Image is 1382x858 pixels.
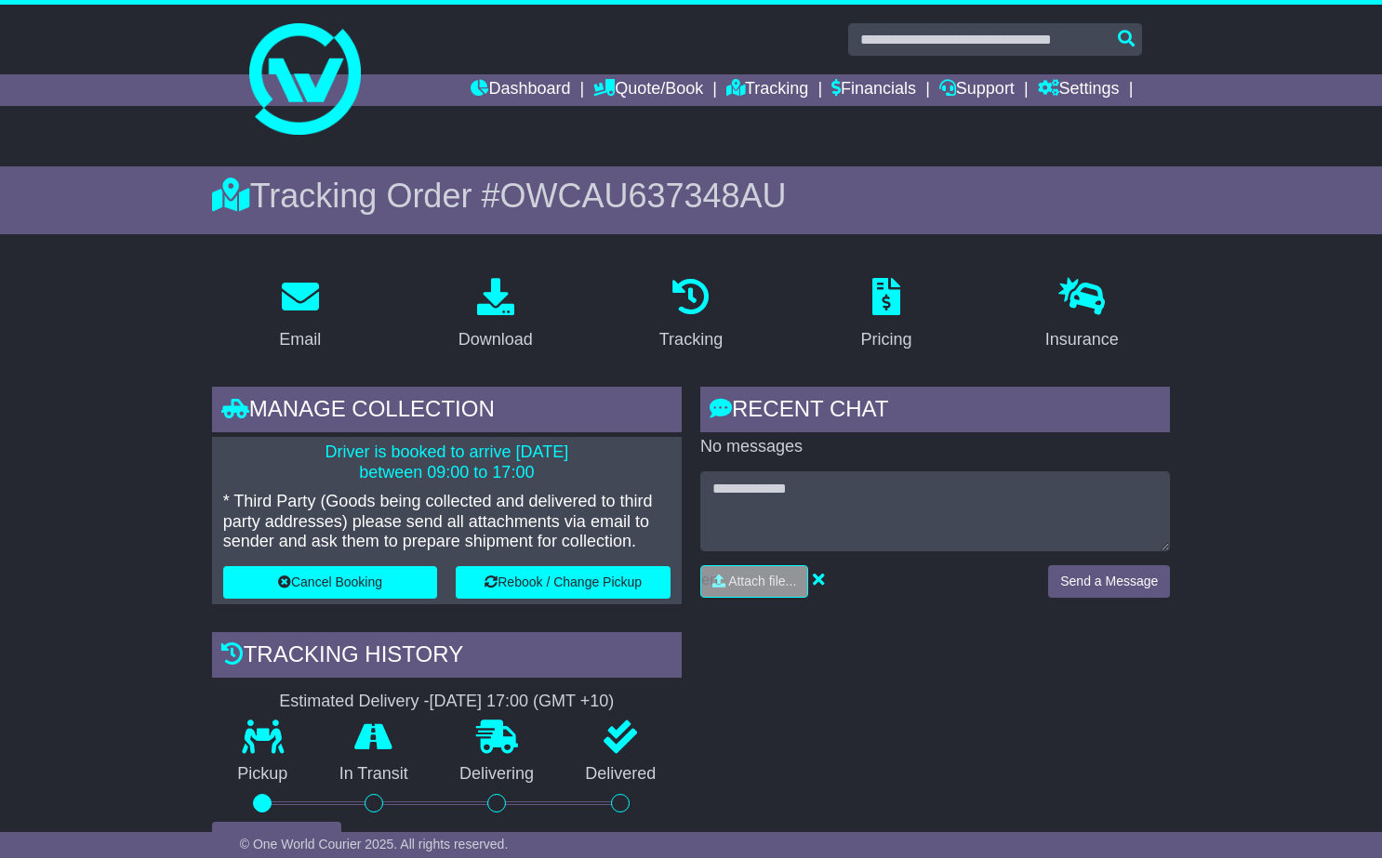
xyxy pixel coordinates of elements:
[456,566,671,599] button: Rebook / Change Pickup
[1048,565,1170,598] button: Send a Message
[471,74,570,106] a: Dashboard
[831,74,916,106] a: Financials
[223,566,438,599] button: Cancel Booking
[429,692,614,712] div: [DATE] 17:00 (GMT +10)
[240,837,509,851] span: © One World Courier 2025. All rights reserved.
[446,271,545,359] a: Download
[1038,74,1120,106] a: Settings
[1045,327,1119,352] div: Insurance
[267,271,333,359] a: Email
[212,692,682,712] div: Estimated Delivery -
[223,442,671,482] p: Driver is booked to arrive [DATE] between 09:00 to 17:00
[223,492,671,552] p: * Third Party (Goods being collected and delivered to third party addresses) please send all atta...
[849,271,924,359] a: Pricing
[212,176,1171,216] div: Tracking Order #
[593,74,703,106] a: Quote/Book
[458,327,533,352] div: Download
[212,387,682,437] div: Manage collection
[212,822,341,854] button: View Full Tracking
[939,74,1015,106] a: Support
[1033,271,1131,359] a: Insurance
[212,764,313,785] p: Pickup
[560,764,682,785] p: Delivered
[433,764,559,785] p: Delivering
[212,632,682,682] div: Tracking history
[700,437,1170,457] p: No messages
[726,74,808,106] a: Tracking
[659,327,723,352] div: Tracking
[700,387,1170,437] div: RECENT CHAT
[279,327,321,352] div: Email
[647,271,735,359] a: Tracking
[499,177,786,215] span: OWCAU637348AU
[313,764,433,785] p: In Transit
[861,327,912,352] div: Pricing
